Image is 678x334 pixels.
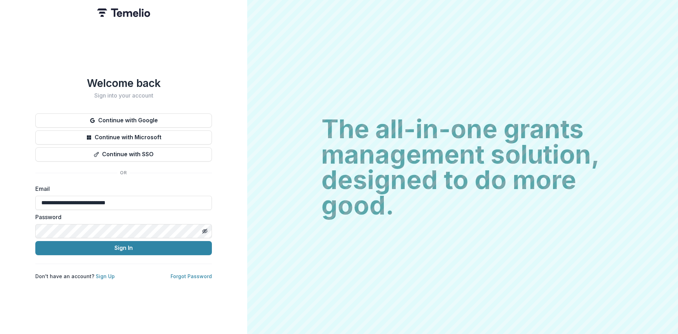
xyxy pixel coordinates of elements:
label: Password [35,213,208,221]
button: Toggle password visibility [199,225,210,237]
a: Sign Up [96,273,115,279]
p: Don't have an account? [35,273,115,280]
button: Sign In [35,241,212,255]
button: Continue with Google [35,113,212,128]
h1: Welcome back [35,77,212,89]
button: Continue with Microsoft [35,130,212,145]
a: Forgot Password [171,273,212,279]
label: Email [35,184,208,193]
h2: Sign into your account [35,92,212,99]
button: Continue with SSO [35,147,212,162]
img: Temelio [97,8,150,17]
